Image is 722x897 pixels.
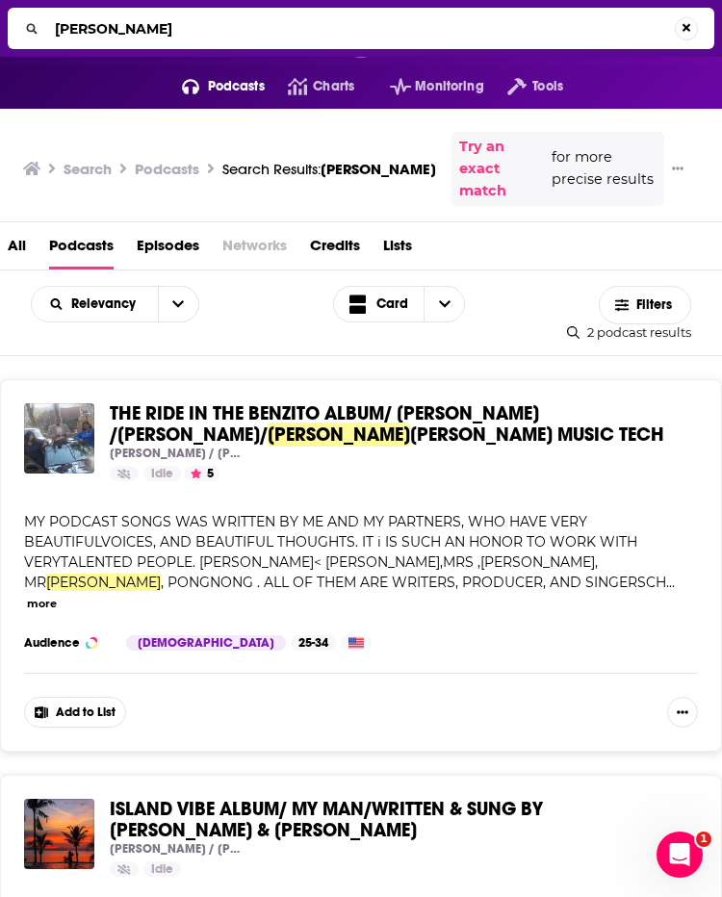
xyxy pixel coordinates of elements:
[159,71,265,102] button: open menu
[49,230,114,269] a: Podcasts
[222,160,436,178] a: Search Results:[PERSON_NAME]
[208,73,265,100] span: Podcasts
[657,832,703,878] iframe: Intercom live chat
[161,574,666,591] span: , PONGNONG . ALL OF THEM ARE WRITERS, PRODUCER, AND SINGERSCH
[8,8,714,49] div: Search...
[27,596,57,612] button: more
[567,324,691,340] div: 2 podcast results
[666,574,675,591] span: ...
[410,423,664,447] span: [PERSON_NAME] MUSIC TECH
[667,697,698,728] button: Show More Button
[24,799,94,869] img: ISLAND VIBE ALBUM/ MY MAN/WRITTEN & SUNG BY RITA MAYNELL BURTS & PATRICIA ANN JONES
[32,297,158,311] button: open menu
[24,697,126,728] button: Add to List
[110,446,240,461] p: [PERSON_NAME] / [PERSON_NAME]
[71,297,142,311] span: Relevancy
[599,286,691,324] button: Filters
[110,403,683,446] a: THE RIDE IN THE BENZITO ALBUM/ [PERSON_NAME] /[PERSON_NAME]/[PERSON_NAME][PERSON_NAME] MUSIC TECH
[110,841,240,857] p: [PERSON_NAME] / [PERSON_NAME]
[135,160,199,178] h3: Podcasts
[532,73,563,100] span: Tools
[222,230,287,269] span: Networks
[64,160,112,178] h3: Search
[310,230,360,269] a: Credits
[151,860,173,880] span: Idle
[383,230,412,269] a: Lists
[24,513,637,591] span: MY PODCAST SONGS WAS WRITTEN BY ME AND MY PARTNERS, WHO HAVE VERY BEAUTIFULVOICES, AND BEAUTIFUL ...
[222,160,436,178] div: Search Results:
[46,574,161,591] span: [PERSON_NAME]
[151,465,173,484] span: Idle
[636,298,675,312] span: Filters
[126,635,286,651] div: [DEMOGRAPHIC_DATA]
[110,401,539,447] span: THE RIDE IN THE BENZITO ALBUM/ [PERSON_NAME] /[PERSON_NAME]/
[24,403,94,474] img: THE RIDE IN THE BENZITO ALBUM/ PATRICIA JONES /RITA BURTS/CHRIS KILLIEBREW MUSIC TECH
[137,230,199,269] a: Episodes
[47,13,675,44] input: Search...
[24,635,111,651] h3: Audience
[376,297,408,311] span: Card
[143,466,181,481] a: Idle
[110,797,543,842] span: ISLAND VIBE ALBUM/ MY MAN/WRITTEN & SUNG BY [PERSON_NAME] & [PERSON_NAME]
[459,136,548,202] a: Try an exact match
[552,146,657,191] span: for more precise results
[8,230,26,269] a: All
[291,635,336,651] div: 25-34
[321,160,436,178] span: [PERSON_NAME]
[265,71,354,102] a: Charts
[664,159,691,178] button: Show More Button
[415,73,483,100] span: Monitoring
[143,861,181,877] a: Idle
[268,423,410,447] span: [PERSON_NAME]
[31,286,199,322] h2: Choose List sort
[110,799,683,841] a: ISLAND VIBE ALBUM/ MY MAN/WRITTEN & SUNG BY [PERSON_NAME] & [PERSON_NAME]
[158,287,198,321] button: open menu
[333,286,466,322] button: Choose View
[313,73,354,100] span: Charts
[185,466,219,481] button: 5
[696,832,711,847] span: 1
[484,71,563,102] button: open menu
[367,71,484,102] button: open menu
